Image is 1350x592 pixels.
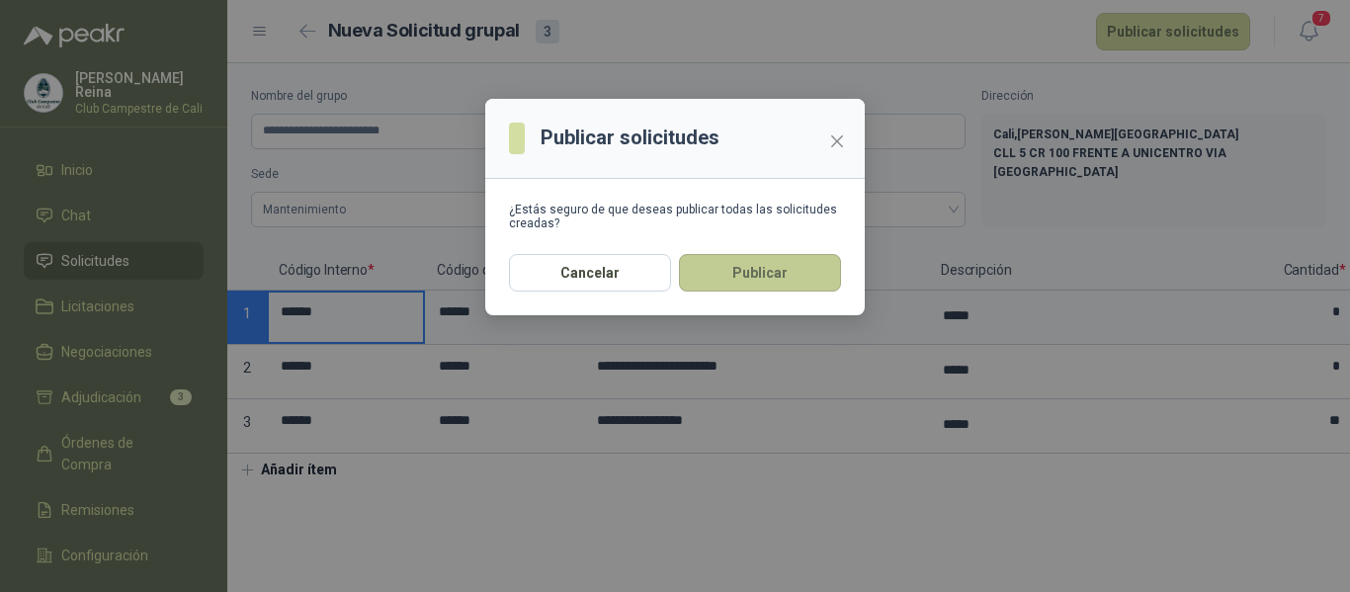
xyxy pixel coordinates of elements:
[509,203,841,230] div: ¿Estás seguro de que deseas publicar todas las solicitudes creadas?
[821,126,853,157] button: Close
[541,123,719,153] h3: Publicar solicitudes
[679,254,841,292] button: Publicar
[829,133,845,149] span: close
[509,254,671,292] button: Cancelar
